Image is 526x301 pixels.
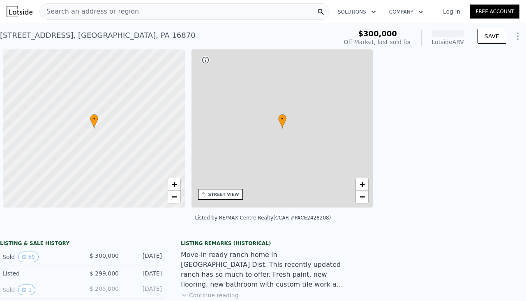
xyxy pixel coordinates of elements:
button: Show Options [510,28,526,44]
span: − [171,191,177,202]
a: Zoom in [356,178,368,191]
img: Lotside [7,6,32,17]
span: $300,000 [358,29,397,38]
a: Zoom out [168,191,180,203]
button: Solutions [331,5,383,19]
div: STREET VIEW [208,191,239,198]
button: Company [383,5,430,19]
span: $ 300,000 [90,252,119,259]
button: SAVE [478,29,506,44]
a: Zoom out [356,191,368,203]
span: $ 205,000 [90,285,119,292]
div: Listed by RE/MAX Centre Realty (CCAR #PACE2428208) [195,215,331,221]
a: Zoom in [168,178,180,191]
span: + [360,179,365,189]
div: Off Market, last sold for [344,38,411,46]
span: $ 299,000 [90,270,119,277]
div: Listed [2,269,76,278]
span: Search an address or region [40,7,139,16]
div: [DATE] [125,285,162,295]
a: Log In [433,7,470,16]
span: • [90,115,98,123]
div: Sold [2,285,76,295]
div: Sold [2,252,76,262]
div: • [278,114,286,128]
div: Move-in ready ranch home in [GEOGRAPHIC_DATA] Dist. This recently updated ranch has so much to of... [181,250,345,289]
span: − [360,191,365,202]
button: Continue reading [181,291,239,299]
div: [DATE] [125,252,162,262]
button: View historical data [18,285,35,295]
div: Listing Remarks (Historical) [181,240,345,247]
button: View historical data [18,252,38,262]
span: • [278,115,286,123]
div: [DATE] [125,269,162,278]
div: • [90,114,98,128]
div: Lotside ARV [431,38,464,46]
a: Free Account [470,5,519,19]
span: + [171,179,177,189]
